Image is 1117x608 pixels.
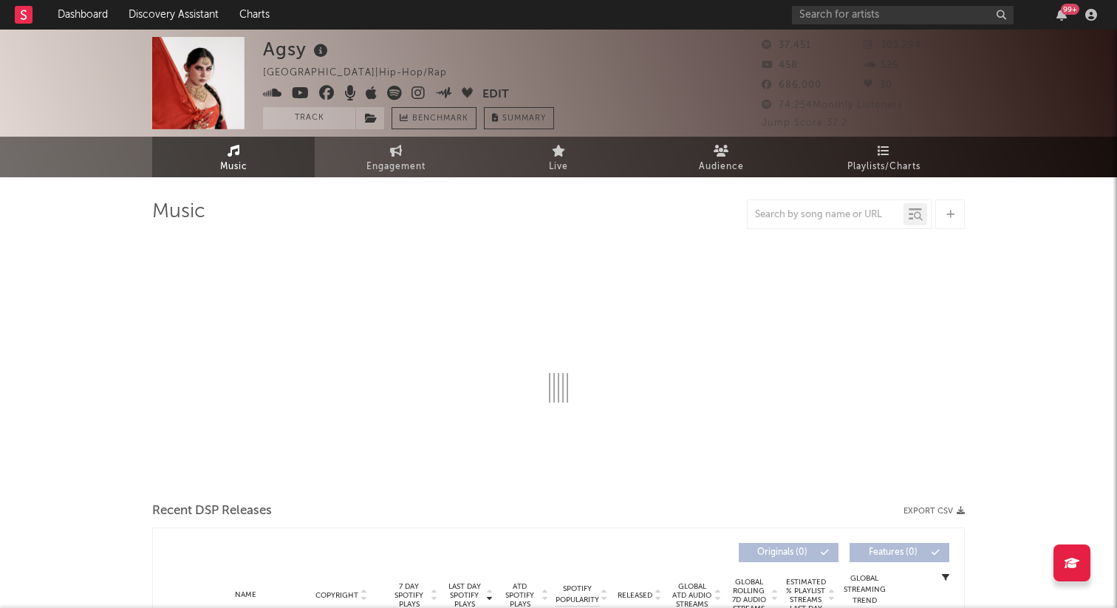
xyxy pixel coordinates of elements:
button: Summary [484,107,554,129]
span: Recent DSP Releases [152,502,272,520]
span: Summary [502,115,546,123]
a: Live [477,137,640,177]
span: Music [220,158,247,176]
span: Benchmark [412,110,468,128]
span: Features ( 0 ) [859,548,927,557]
a: Audience [640,137,802,177]
span: Copyright [315,591,358,600]
span: Released [618,591,652,600]
button: Originals(0) [739,543,838,562]
span: Playlists/Charts [847,158,920,176]
span: 74,254 Monthly Listeners [762,100,903,110]
a: Playlists/Charts [802,137,965,177]
button: 99+ [1056,9,1067,21]
div: Name [197,590,294,601]
span: 303,294 [864,41,921,50]
span: 37,451 [762,41,811,50]
a: Benchmark [392,107,476,129]
span: Live [549,158,568,176]
span: Engagement [366,158,426,176]
a: Engagement [315,137,477,177]
button: Export CSV [903,507,965,516]
span: 526 [864,61,899,70]
span: 458 [762,61,798,70]
input: Search for artists [792,6,1014,24]
span: 686,000 [762,81,821,90]
div: 99 + [1061,4,1079,15]
a: Music [152,137,315,177]
div: Agsy [263,37,332,61]
span: 30 [864,81,892,90]
span: Jump Score: 32.2 [762,118,847,128]
span: Originals ( 0 ) [748,548,816,557]
button: Track [263,107,355,129]
span: Audience [699,158,744,176]
button: Edit [482,86,509,104]
div: [GEOGRAPHIC_DATA] | Hip-Hop/Rap [263,64,464,82]
span: Spotify Popularity [556,584,599,606]
input: Search by song name or URL [748,209,903,221]
button: Features(0) [850,543,949,562]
